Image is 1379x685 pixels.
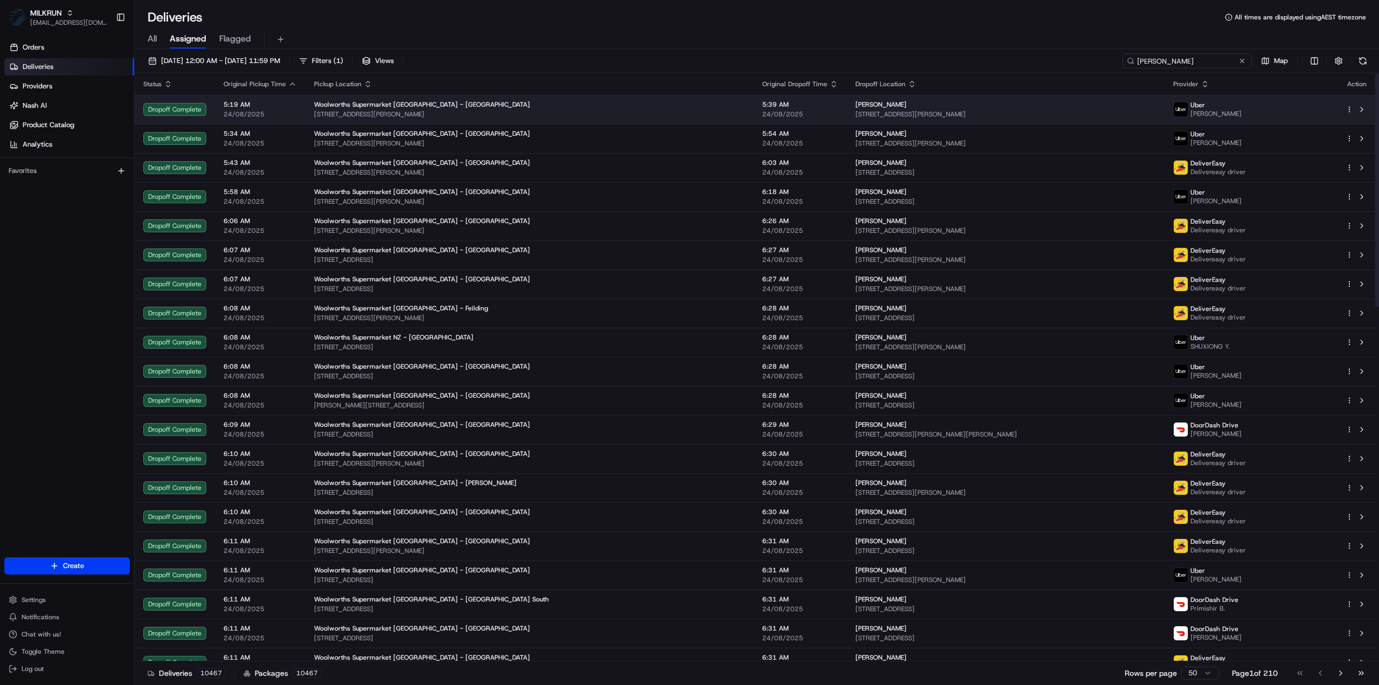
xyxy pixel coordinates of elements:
[855,333,907,342] span: [PERSON_NAME]
[314,508,530,516] span: Woolworths Supermarket [GEOGRAPHIC_DATA] - [GEOGRAPHIC_DATA]
[4,58,134,75] a: Deliveries
[762,333,838,342] span: 6:28 AM
[762,139,838,148] span: 24/08/2025
[1235,13,1366,22] span: All times are displayed using AEST timezone
[4,116,134,134] a: Product Catalog
[224,100,297,109] span: 5:19 AM
[1190,450,1225,459] span: DeliverEasy
[314,391,530,400] span: Woolworths Supermarket [GEOGRAPHIC_DATA] - [GEOGRAPHIC_DATA]
[23,81,52,91] span: Providers
[762,100,838,109] span: 5:39 AM
[314,226,745,235] span: [STREET_ADDRESS][PERSON_NAME]
[762,653,838,662] span: 6:31 AM
[762,372,838,380] span: 24/08/2025
[224,508,297,516] span: 6:10 AM
[314,333,473,342] span: Woolworths Supermarket NZ - [GEOGRAPHIC_DATA]
[4,627,130,642] button: Chat with us!
[292,668,322,678] div: 10467
[1174,568,1188,582] img: uber-new-logo.jpeg
[314,576,745,584] span: [STREET_ADDRESS]
[1174,597,1188,611] img: doordash_logo_v2.png
[314,168,745,177] span: [STREET_ADDRESS][PERSON_NAME]
[762,595,838,604] span: 6:31 AM
[855,488,1156,497] span: [STREET_ADDRESS][PERSON_NAME]
[1174,481,1188,495] img: delivereasy_logo.png
[762,275,838,283] span: 6:27 AM
[314,634,745,642] span: [STREET_ADDRESS]
[1174,102,1188,116] img: uber-new-logo.jpeg
[4,136,134,153] a: Analytics
[148,32,157,45] span: All
[161,56,280,66] span: [DATE] 12:00 AM - [DATE] 11:59 PM
[224,158,297,167] span: 5:43 AM
[855,508,907,516] span: [PERSON_NAME]
[1190,566,1205,575] span: Uber
[333,56,343,66] span: ( 1 )
[224,479,297,487] span: 6:10 AM
[762,226,838,235] span: 24/08/2025
[1190,546,1246,555] span: Delivereasy driver
[855,595,907,604] span: [PERSON_NAME]
[1190,604,1238,613] span: Primishir B.
[1190,421,1238,430] span: DoorDash Drive
[314,217,530,225] span: Woolworths Supermarket [GEOGRAPHIC_DATA] - [GEOGRAPHIC_DATA]
[224,217,297,225] span: 6:06 AM
[148,668,226,679] div: Deliveries
[30,8,62,18] button: MILKRUN
[4,4,112,30] button: MILKRUNMILKRUN[EMAIL_ADDRESS][DOMAIN_NAME]
[375,56,394,66] span: Views
[762,246,838,254] span: 6:27 AM
[855,226,1156,235] span: [STREET_ADDRESS][PERSON_NAME]
[762,546,838,555] span: 24/08/2025
[22,630,61,639] span: Chat with us!
[855,285,1156,293] span: [STREET_ADDRESS][PERSON_NAME]
[23,140,52,149] span: Analytics
[224,537,297,545] span: 6:11 AM
[224,197,297,206] span: 24/08/2025
[143,80,162,88] span: Status
[855,449,907,458] span: [PERSON_NAME]
[1174,364,1188,378] img: uber-new-logo.jpeg
[855,391,907,400] span: [PERSON_NAME]
[855,576,1156,584] span: [STREET_ADDRESS][PERSON_NAME]
[762,508,838,516] span: 6:30 AM
[762,197,838,206] span: 24/08/2025
[197,668,226,678] div: 10467
[1190,517,1246,525] span: Delivereasy driver
[762,430,838,439] span: 24/08/2025
[22,647,65,656] span: Toggle Theme
[224,285,297,293] span: 24/08/2025
[855,430,1156,439] span: [STREET_ADDRESS][PERSON_NAME][PERSON_NAME]
[855,100,907,109] span: [PERSON_NAME]
[762,343,838,351] span: 24/08/2025
[1274,56,1288,66] span: Map
[224,566,297,575] span: 6:11 AM
[23,62,53,72] span: Deliveries
[1190,130,1205,139] span: Uber
[314,401,745,410] span: [PERSON_NAME][STREET_ADDRESS]
[224,576,297,584] span: 24/08/2025
[855,139,1156,148] span: [STREET_ADDRESS][PERSON_NAME]
[1190,305,1225,313] span: DeliverEasy
[314,546,745,555] span: [STREET_ADDRESS][PERSON_NAME]
[224,653,297,662] span: 6:11 AM
[314,479,517,487] span: Woolworths Supermarket [GEOGRAPHIC_DATA] - [PERSON_NAME]
[224,605,297,613] span: 24/08/2025
[224,255,297,264] span: 24/08/2025
[1190,400,1242,409] span: [PERSON_NAME]
[762,517,838,526] span: 24/08/2025
[312,56,343,66] span: Filters
[1174,452,1188,466] img: delivereasy_logo.png
[762,188,838,196] span: 6:18 AM
[855,420,907,429] span: [PERSON_NAME]
[762,449,838,458] span: 6:30 AM
[314,605,745,613] span: [STREET_ADDRESS]
[855,304,907,313] span: [PERSON_NAME]
[314,80,361,88] span: Pickup Location
[762,362,838,371] span: 6:28 AM
[1232,668,1278,679] div: Page 1 of 210
[1174,626,1188,640] img: doordash_logo_v2.png
[855,653,907,662] span: [PERSON_NAME]
[762,624,838,633] span: 6:31 AM
[1190,101,1205,109] span: Uber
